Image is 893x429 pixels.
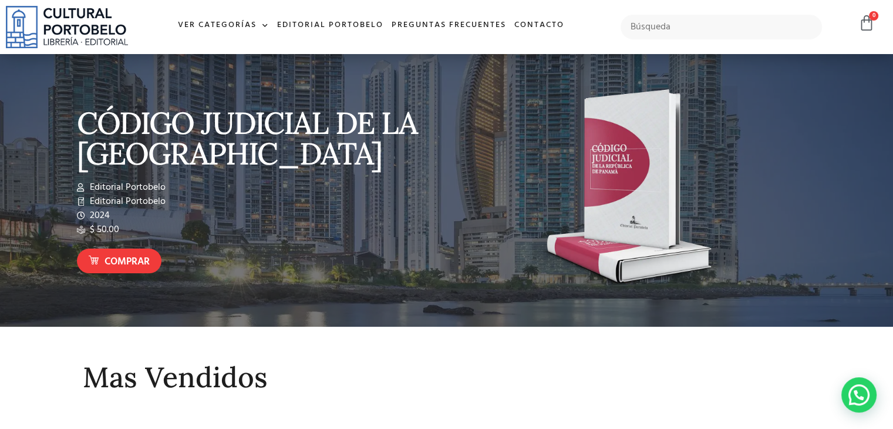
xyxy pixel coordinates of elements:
[273,13,387,38] a: Editorial Portobelo
[87,195,166,209] span: Editorial Portobelo
[621,15,822,39] input: Búsqueda
[87,209,110,223] span: 2024
[174,13,273,38] a: Ver Categorías
[83,362,811,393] h2: Mas Vendidos
[869,11,878,21] span: 0
[105,254,150,270] span: Comprar
[858,15,875,32] a: 0
[841,377,877,413] div: Contactar por WhatsApp
[510,13,568,38] a: Contacto
[87,180,166,195] span: Editorial Portobelo
[77,108,441,169] p: CÓDIGO JUDICIAL DE LA [GEOGRAPHIC_DATA]
[87,223,119,237] span: $ 50.00
[77,249,161,274] a: Comprar
[387,13,510,38] a: Preguntas frecuentes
